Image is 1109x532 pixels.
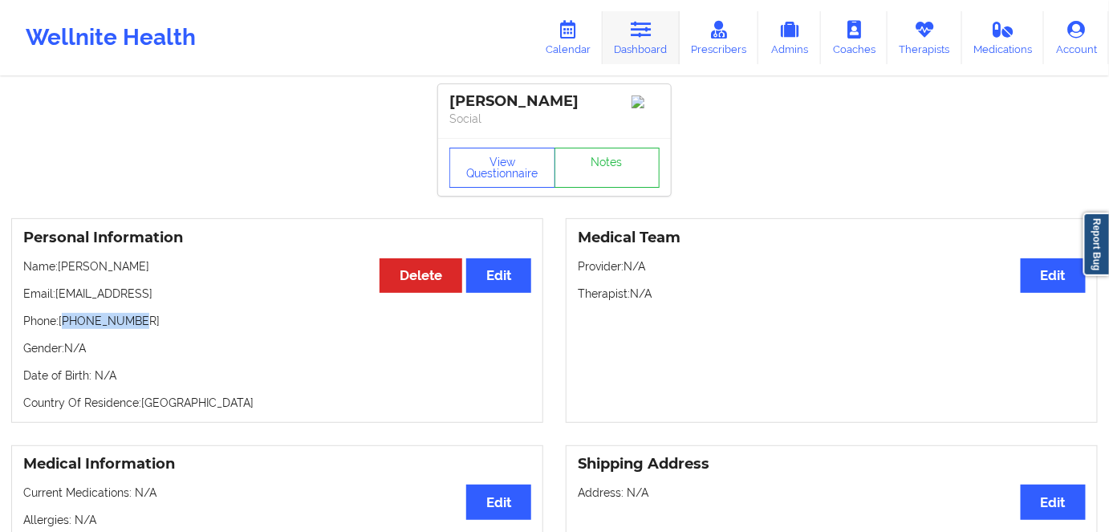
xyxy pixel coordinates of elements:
a: Medications [962,11,1045,64]
p: Country Of Residence: [GEOGRAPHIC_DATA] [23,395,531,411]
h3: Medical Team [578,229,1086,247]
p: Email: [EMAIL_ADDRESS] [23,286,531,302]
p: Therapist: N/A [578,286,1086,302]
h3: Shipping Address [578,455,1086,473]
a: Admins [758,11,821,64]
a: Account [1044,11,1109,64]
button: Delete [380,258,462,293]
p: Date of Birth: N/A [23,368,531,384]
p: Allergies: N/A [23,512,531,528]
div: [PERSON_NAME] [449,92,660,111]
a: Prescribers [680,11,759,64]
a: Dashboard [603,11,680,64]
button: View Questionnaire [449,148,555,188]
p: Current Medications: N/A [23,485,531,501]
button: Edit [1021,485,1086,519]
p: Address: N/A [578,485,1086,501]
button: Edit [1021,258,1086,293]
a: Report Bug [1083,213,1109,276]
p: Social [449,111,660,127]
img: Image%2Fplaceholer-image.png [632,95,660,108]
p: Phone: [PHONE_NUMBER] [23,313,531,329]
p: Provider: N/A [578,258,1086,274]
a: Coaches [821,11,888,64]
p: Name: [PERSON_NAME] [23,258,531,274]
a: Therapists [888,11,962,64]
h3: Personal Information [23,229,531,247]
p: Gender: N/A [23,340,531,356]
button: Edit [466,258,531,293]
a: Notes [554,148,660,188]
h3: Medical Information [23,455,531,473]
button: Edit [466,485,531,519]
a: Calendar [534,11,603,64]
